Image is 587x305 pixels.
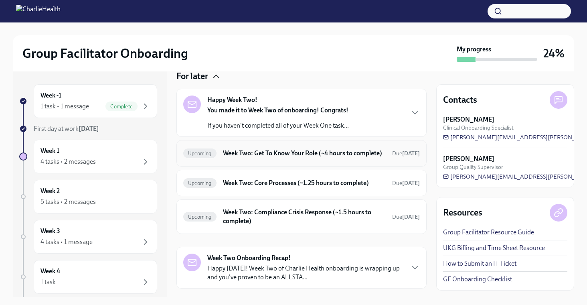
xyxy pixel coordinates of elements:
strong: [PERSON_NAME] [443,155,494,163]
strong: Week Two Onboarding Recap! [207,254,291,262]
strong: My progress [457,45,491,54]
div: 1 task • 1 message [40,102,89,111]
span: Group Quality Supervisor [443,163,503,171]
a: UpcomingWeek Two: Get To Know Your Role (~4 hours to complete)Due[DATE] [183,147,420,160]
h6: Week 1 [40,146,59,155]
strong: Happy Week Two! [207,96,257,104]
span: Upcoming [183,180,217,186]
p: Happy [DATE]! Week Two of Charlie Health onboarding is wrapping up and you've proven to be an ALL... [207,264,404,282]
h4: For later [176,70,208,82]
div: 4 tasks • 1 message [40,238,93,246]
img: CharlieHealth [16,5,61,18]
h6: Week 4 [40,267,60,276]
a: First day at work[DATE] [19,124,157,133]
a: GF Onboarding Checklist [443,275,512,284]
span: Upcoming [183,150,217,157]
a: UKG Billing and Time Sheet Resource [443,244,545,252]
div: 5 tasks • 2 messages [40,197,96,206]
h4: Resources [443,207,482,219]
span: Due [392,150,420,157]
div: 1 task [40,278,56,287]
span: Due [392,213,420,220]
h6: Week 3 [40,227,60,236]
strong: [DATE] [402,213,420,220]
span: Clinical Onboarding Specialist [443,124,514,132]
strong: You made it to Week Two of onboarding! Congrats! [207,106,348,114]
span: October 6th, 2025 08:00 [392,179,420,187]
h6: Week 2 [40,187,60,195]
a: Week 34 tasks • 1 message [19,220,157,254]
div: For later [176,70,427,82]
a: UpcomingWeek Two: Core Processes (~1.25 hours to complete)Due[DATE] [183,177,420,189]
span: Due [392,180,420,187]
strong: [DATE] [402,150,420,157]
div: 4 tasks • 2 messages [40,157,96,166]
a: Week 41 task [19,260,157,294]
h4: Contacts [443,94,477,106]
h6: Week Two: Compliance Crisis Response (~1.5 hours to complete) [223,208,386,226]
h6: Week -1 [40,91,61,100]
span: First day at work [34,125,99,132]
h3: 24% [543,46,565,61]
h2: Group Facilitator Onboarding [22,45,188,61]
span: October 6th, 2025 08:00 [392,150,420,157]
h6: Week Two: Get To Know Your Role (~4 hours to complete) [223,149,386,158]
a: Group Facilitator Resource Guide [443,228,534,237]
span: Complete [105,104,138,110]
a: Week -11 task • 1 messageComplete [19,84,157,118]
a: Week 25 tasks • 2 messages [19,180,157,213]
a: How to Submit an IT Ticket [443,259,516,268]
strong: [DATE] [402,180,420,187]
h6: Week Two: Core Processes (~1.25 hours to complete) [223,179,386,187]
strong: [DATE] [79,125,99,132]
strong: [PERSON_NAME] [443,115,494,124]
a: Week 14 tasks • 2 messages [19,140,157,173]
a: UpcomingWeek Two: Compliance Crisis Response (~1.5 hours to complete)Due[DATE] [183,206,420,227]
span: October 6th, 2025 08:00 [392,213,420,221]
p: If you haven't completed all of your Week One task... [207,121,349,130]
span: Upcoming [183,214,217,220]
